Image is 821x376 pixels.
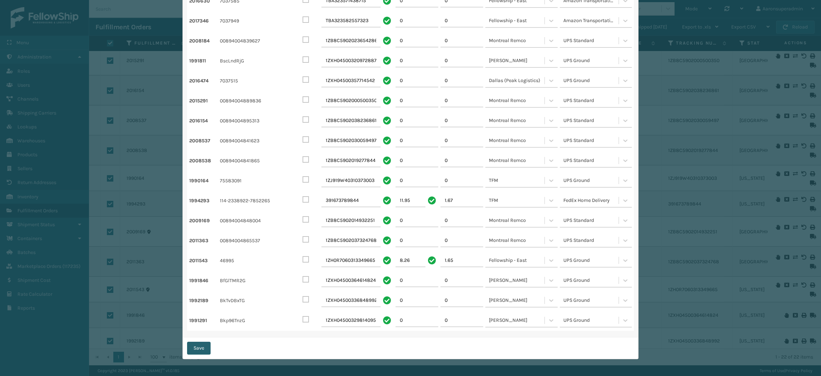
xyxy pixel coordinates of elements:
[220,237,292,245] span: 00894004865537
[189,37,218,45] span: 2008184
[489,316,545,325] div: [PERSON_NAME]
[563,156,620,165] div: UPS Standard
[189,157,218,165] span: 2008538
[489,256,545,265] div: Fellowship - East
[189,237,218,245] span: 2011363
[489,36,545,45] div: Montreal Remco
[563,36,620,45] div: UPS Standard
[489,96,545,105] div: Montreal Remco
[489,236,545,245] div: Montreal Remco
[489,196,545,205] div: TFM
[489,136,545,145] div: Montreal Remco
[489,176,545,185] div: TFM
[563,216,620,225] div: UPS Standard
[189,117,218,125] span: 2016154
[563,16,620,25] div: Amazon Transportation Ground
[220,217,292,225] span: 00894004848004
[489,276,545,285] div: [PERSON_NAME]
[189,77,218,85] span: 2016474
[189,97,218,105] span: 2015291
[220,276,292,285] span: BfGlTMR2G
[189,256,218,265] span: 2011543
[489,76,545,85] div: Dallas (Peak Logistics)
[489,56,545,65] div: [PERSON_NAME]
[187,342,211,355] button: Save
[220,117,292,125] span: 00894004895313
[563,176,620,185] div: UPS Ground
[563,96,620,105] div: UPS Standard
[220,97,292,105] span: 00894004889836
[563,56,620,65] div: UPS Ground
[220,316,292,325] span: Bkp96TnzG
[220,296,292,305] span: BkTvDBxTG
[220,77,292,85] span: 7037515
[220,57,292,65] span: BscLndRjG
[563,116,620,125] div: UPS Standard
[220,256,292,265] span: 46995
[189,177,218,185] span: 1990164
[563,316,620,325] div: UPS Ground
[489,216,545,225] div: Montreal Remco
[189,57,218,65] span: 1991811
[189,217,218,225] span: 2009169
[563,196,620,205] div: FedEx Home Delivery
[220,197,292,205] span: 114-2338922-7852265
[563,236,620,245] div: UPS Standard
[189,197,218,205] span: 1994293
[489,296,545,305] div: [PERSON_NAME]
[489,156,545,165] div: Montreal Remco
[189,276,218,285] span: 1991846
[489,116,545,125] div: Montreal Remco
[563,276,620,285] div: UPS Ground
[563,76,620,85] div: UPS Ground
[220,157,292,165] span: 00894004841865
[220,137,292,145] span: 00894004841623
[189,316,218,325] span: 1991291
[563,256,620,265] div: UPS Ground
[189,17,218,25] span: 2017346
[189,137,218,145] span: 2008537
[563,136,620,145] div: UPS Standard
[189,296,218,305] span: 1992189
[489,16,545,25] div: Fellowship - East
[220,177,292,185] span: 75583091
[220,17,292,25] span: 7037949
[220,37,292,45] span: 00894004839627
[563,296,620,305] div: UPS Ground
